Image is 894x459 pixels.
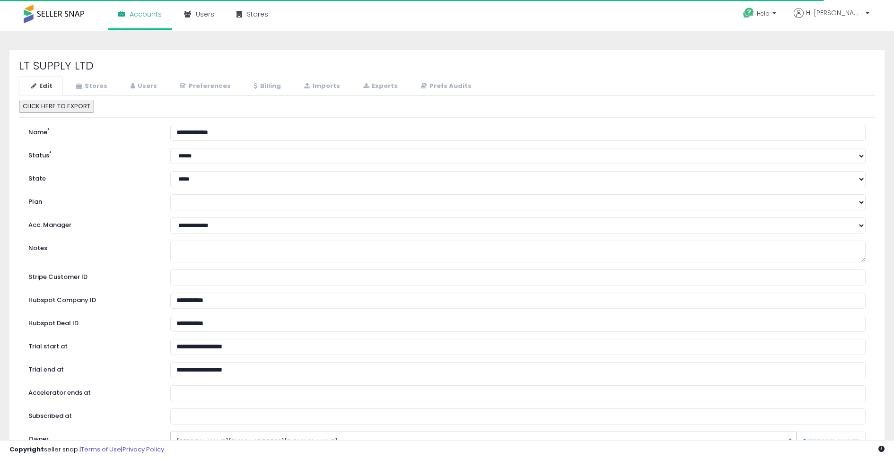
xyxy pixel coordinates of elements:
[176,434,778,450] span: [PERSON_NAME][EMAIL_ADDRESS][DOMAIN_NAME]
[409,77,482,96] a: Prefs Audits
[802,439,859,445] a: [PERSON_NAME]
[63,77,117,96] a: Stores
[757,9,770,17] span: Help
[28,435,49,444] label: Owner
[21,217,163,230] label: Acc. Manager
[21,241,163,253] label: Notes
[19,60,875,72] h2: LT SUPPLY LTD
[19,77,62,96] a: Edit
[168,77,241,96] a: Preferences
[292,77,350,96] a: Imports
[196,9,214,19] span: Users
[806,8,863,17] span: Hi [PERSON_NAME]
[21,171,163,183] label: State
[21,293,163,305] label: Hubspot Company ID
[21,194,163,207] label: Plan
[21,408,163,421] label: Subscribed at
[351,77,408,96] a: Exports
[794,8,869,29] a: Hi [PERSON_NAME]
[21,339,163,351] label: Trial start at
[81,445,121,454] a: Terms of Use
[9,445,164,454] div: seller snap | |
[19,101,94,113] button: CLICK HERE TO EXPORT
[123,445,164,454] a: Privacy Policy
[21,269,163,282] label: Stripe Customer ID
[21,385,163,398] label: Accelerator ends at
[9,445,44,454] strong: Copyright
[242,77,291,96] a: Billing
[130,9,162,19] span: Accounts
[21,316,163,328] label: Hubspot Deal ID
[21,148,163,160] label: Status
[118,77,167,96] a: Users
[247,9,268,19] span: Stores
[21,362,163,374] label: Trial end at
[743,7,754,19] i: Get Help
[21,125,163,137] label: Name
